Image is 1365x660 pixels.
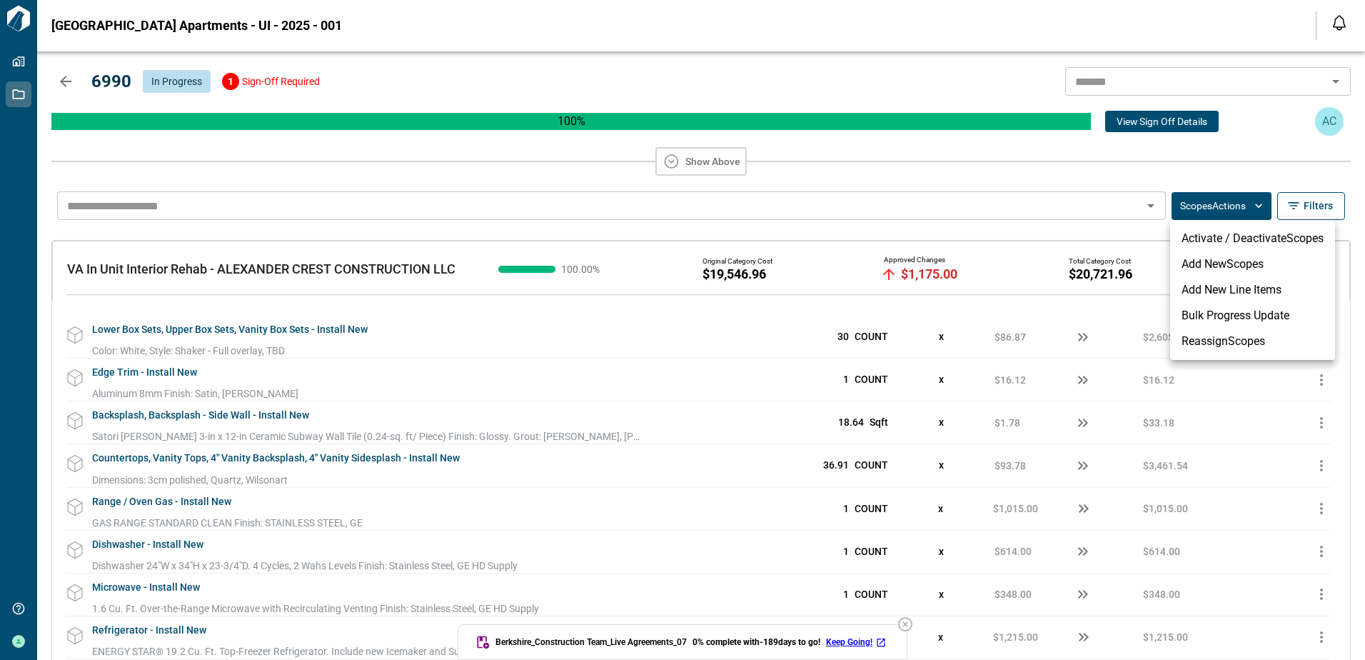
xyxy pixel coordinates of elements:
[1170,220,1335,360] ul: ScopesActions
[1170,277,1335,303] li: Add New Line Items
[1316,611,1351,646] iframe: Intercom live chat
[1170,303,1335,329] li: Bulk Progress Update
[1170,251,1335,277] li: Add New Scopes
[1170,329,1335,354] li: Reassign Scopes
[1170,226,1335,251] li: Activate / Deactivate Scopes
